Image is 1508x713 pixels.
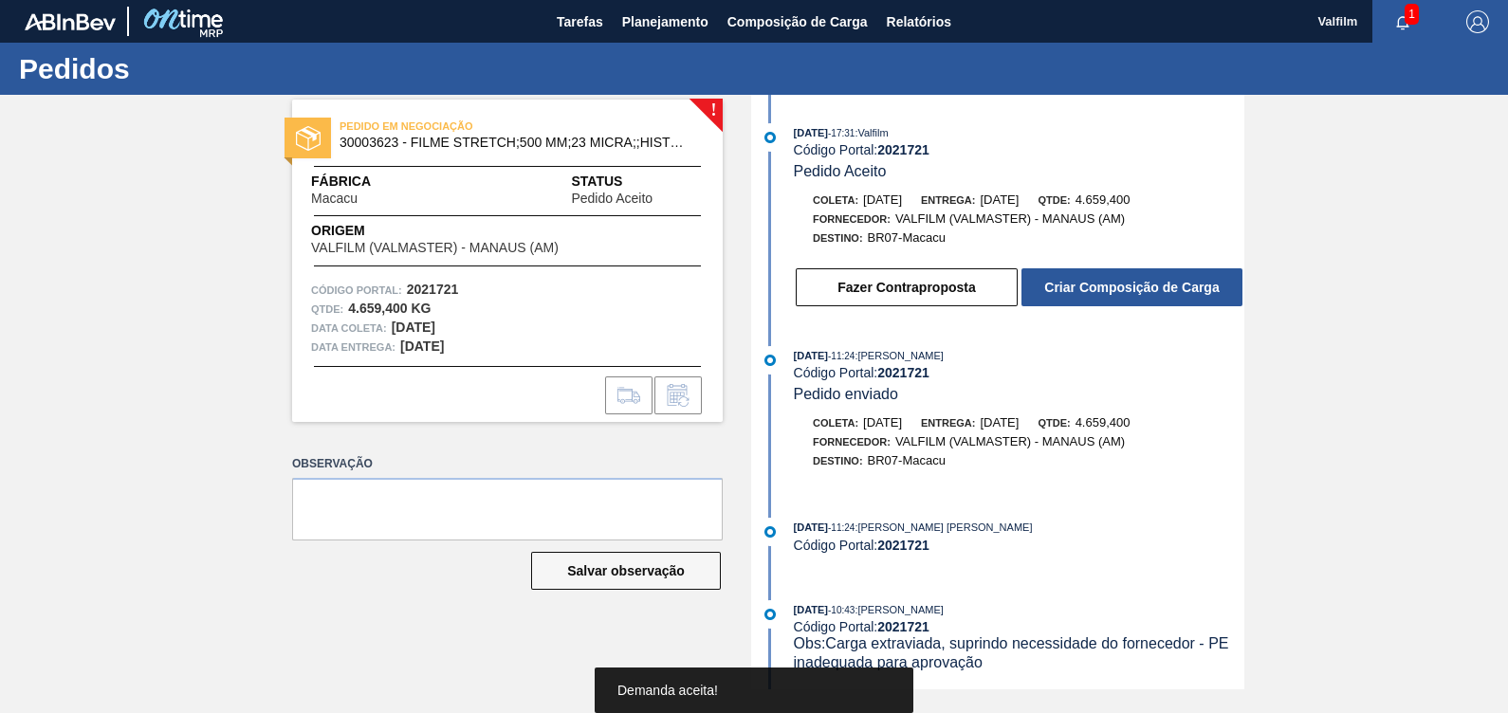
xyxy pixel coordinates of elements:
span: Data entrega: [311,338,395,356]
span: Demanda aceita! [617,683,718,698]
span: Obs: Carga extraviada, suprindo necessidade do fornecedor - PE inadequada para aprovação [794,635,1233,670]
div: Código Portal: [794,365,1244,380]
span: - 17:31 [828,128,855,138]
span: Qtde: [1038,417,1070,429]
span: 1 [1405,4,1419,25]
span: Pedido Aceito [794,163,887,179]
span: Entrega: [921,417,975,429]
span: [DATE] [863,192,902,207]
span: Fábrica [311,172,417,192]
span: - 11:24 [828,351,855,361]
strong: [DATE] [400,338,444,354]
span: Fornecedor: [813,213,891,225]
span: Código Portal: [311,281,402,300]
span: Status [571,172,704,192]
strong: 2021721 [877,538,929,553]
span: BR07-Macacu [868,453,946,467]
span: VALFILM (VALMASTER) - MANAUS (AM) [895,211,1125,226]
span: 30003623 - FILME STRETCH;500 MM;23 MICRA;;HISTRETCH [340,136,684,150]
span: [DATE] [980,415,1019,430]
span: [DATE] [794,350,828,361]
img: atual [764,609,776,620]
span: Destino: [813,455,863,466]
img: atual [764,132,776,143]
span: VALFILM (VALMASTER) - MANAUS (AM) [895,434,1125,448]
span: Tarefas [557,10,603,33]
strong: [DATE] [392,320,435,335]
span: : [PERSON_NAME] [855,350,944,361]
span: 4.659,400 [1076,415,1131,430]
span: - 11:24 [828,522,855,533]
span: Origem [311,221,613,241]
span: [DATE] [794,127,828,138]
span: Macacu [311,192,358,206]
button: Salvar observação [531,552,721,590]
span: Data coleta: [311,319,387,338]
img: Logout [1466,10,1489,33]
span: 4.659,400 [1076,192,1131,207]
span: Composição de Carga [727,10,868,33]
img: status [296,126,321,151]
strong: 2021721 [877,142,929,157]
button: Fazer Contraproposta [796,268,1018,306]
button: Criar Composição de Carga [1021,268,1242,306]
div: Ir para Composição de Carga [605,376,653,414]
span: Qtde : [311,300,343,319]
span: Pedido Aceito [571,192,653,206]
span: Fornecedor: [813,436,891,448]
span: Destino: [813,232,863,244]
strong: 2021721 [407,282,459,297]
button: Notificações [1372,9,1433,35]
strong: 2021721 [877,619,929,634]
span: PEDIDO EM NEGOCIAÇÃO [340,117,605,136]
span: BR07-Macacu [868,230,946,245]
span: - 10:43 [828,605,855,615]
strong: 4.659,400 KG [348,301,431,316]
span: Qtde: [1038,194,1070,206]
span: Planejamento [622,10,708,33]
span: [DATE] [980,192,1019,207]
span: [DATE] [794,521,828,533]
span: Relatórios [887,10,951,33]
span: : Valfilm [855,127,888,138]
span: Coleta: [813,417,858,429]
span: Coleta: [813,194,858,206]
span: : [PERSON_NAME] [PERSON_NAME] [855,521,1032,533]
label: Observação [292,450,723,478]
div: Código Portal: [794,538,1244,553]
h1: Pedidos [19,58,356,80]
span: [DATE] [863,415,902,430]
span: : [PERSON_NAME] [855,604,944,615]
img: atual [764,355,776,366]
strong: 2021721 [877,365,929,380]
span: VALFILM (VALMASTER) - MANAUS (AM) [311,241,559,255]
div: Informar alteração no pedido [654,376,702,414]
div: Código Portal: [794,142,1244,157]
img: TNhmsLtSVTkK8tSr43FrP2fwEKptu5GPRR3wAAAABJRU5ErkJggg== [25,13,116,30]
div: Código Portal: [794,619,1244,634]
img: atual [764,526,776,538]
span: Pedido enviado [794,386,898,402]
span: Entrega: [921,194,975,206]
span: [DATE] [794,604,828,615]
